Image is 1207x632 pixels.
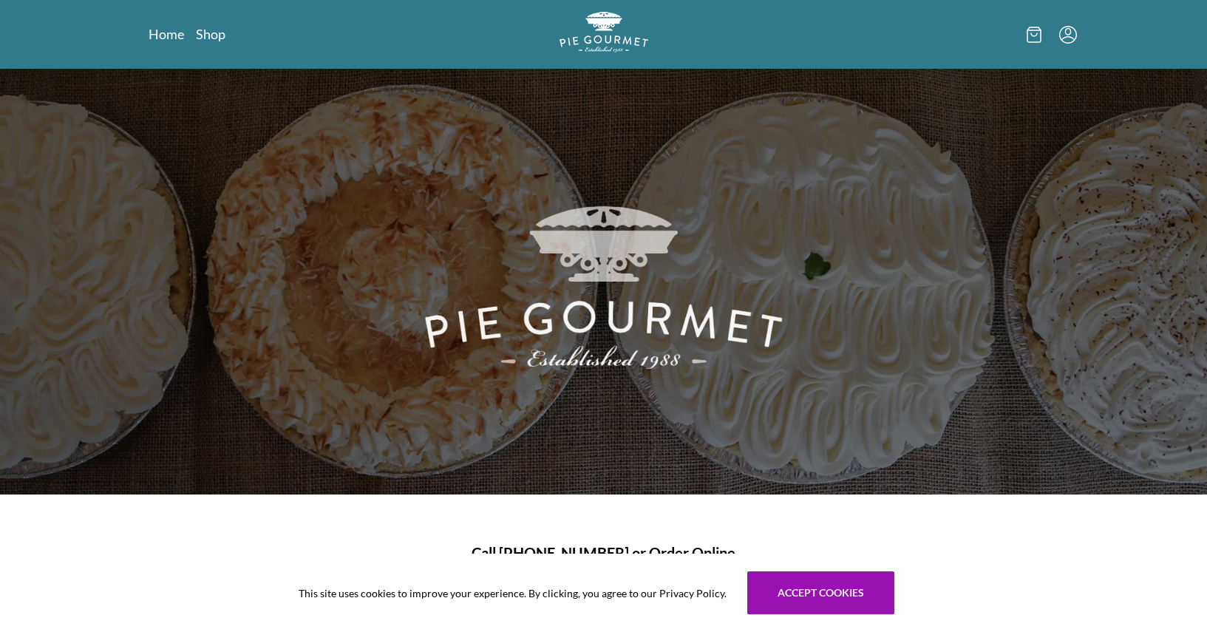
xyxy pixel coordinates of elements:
[560,12,648,52] img: logo
[1059,26,1077,44] button: Menu
[196,25,225,43] a: Shop
[166,542,1041,564] h1: Call [PHONE_NUMBER] or Order Online
[299,585,727,601] span: This site uses cookies to improve your experience. By clicking, you agree to our Privacy Policy.
[149,25,184,43] a: Home
[747,571,894,614] button: Accept cookies
[560,12,648,57] a: Logo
